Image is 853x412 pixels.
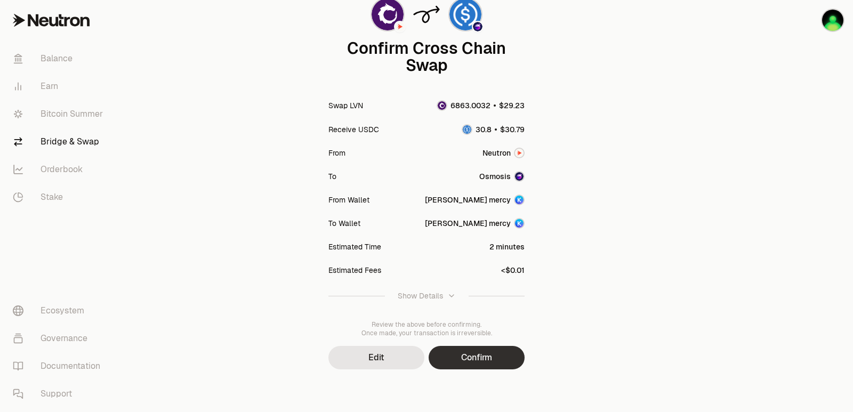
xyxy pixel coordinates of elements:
div: [PERSON_NAME] mercy [425,218,511,229]
span: Osmosis [479,171,511,182]
button: [PERSON_NAME] mercyAccount Image [425,218,525,229]
a: Documentation [4,352,115,380]
button: Confirm [429,346,525,369]
div: Estimated Fees [328,265,381,276]
div: Receive USDC [328,124,379,135]
div: From [328,148,345,158]
a: Bitcoin Summer [4,100,115,128]
img: USDC Logo [463,125,471,134]
div: Swap LVN [328,100,363,111]
button: Show Details [328,282,525,310]
img: Neutron Logo [515,149,524,157]
div: 2 minutes [489,241,525,252]
a: Stake [4,183,115,211]
img: Osmosis Logo [515,172,524,181]
img: Neutron Logo [395,22,405,31]
div: To [328,171,336,182]
a: Support [4,380,115,408]
div: Show Details [398,290,443,301]
a: Orderbook [4,156,115,183]
div: To Wallet [328,218,360,229]
div: Review the above before confirming. Once made, your transaction is irreversible. [328,320,525,337]
div: Estimated Time [328,241,381,252]
div: <$0.01 [501,265,525,276]
a: Earn [4,72,115,100]
a: Ecosystem [4,297,115,325]
a: Balance [4,45,115,72]
a: Governance [4,325,115,352]
span: Neutron [482,148,511,158]
button: Edit [328,346,424,369]
div: Confirm Cross Chain Swap [328,40,525,74]
button: [PERSON_NAME] mercyAccount Image [425,195,525,205]
img: sandy mercy [822,10,843,31]
div: [PERSON_NAME] mercy [425,195,511,205]
img: Osmosis Logo [473,22,482,31]
a: Bridge & Swap [4,128,115,156]
img: Account Image [515,196,524,204]
img: LVN Logo [438,101,446,110]
div: From Wallet [328,195,369,205]
img: Account Image [515,219,524,228]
